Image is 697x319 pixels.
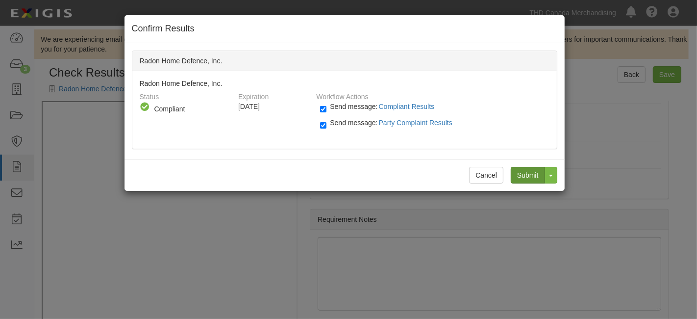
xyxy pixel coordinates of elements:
[238,102,309,111] div: [DATE]
[330,119,456,127] span: Send message:
[140,102,150,112] i: Compliant
[238,88,269,102] label: Expiration
[330,103,438,110] span: Send message:
[320,120,326,131] input: Send message:Party Complaint Results
[140,88,159,102] label: Status
[379,119,452,127] span: Party Complaint Results
[469,167,503,184] button: Cancel
[154,104,228,114] div: Compliant
[379,103,435,110] span: Compliant Results
[320,104,326,115] input: Send message:Compliant Results
[316,88,368,102] label: Workflow Actions
[132,71,557,149] div: Radon Home Defence, Inc.
[378,116,456,129] button: Send message:
[378,100,439,113] button: Send message:
[132,23,557,35] h4: Confirm Results
[132,51,557,71] div: Radon Home Defence, Inc.
[511,167,545,184] input: Submit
